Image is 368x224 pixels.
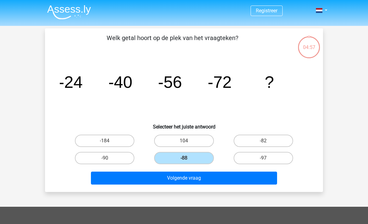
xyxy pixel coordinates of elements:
[55,33,290,52] p: Welk getal hoort op de plek van het vraagteken?
[158,73,182,91] tspan: -56
[297,36,321,51] div: 04:57
[75,152,134,164] label: -90
[154,152,214,164] label: -88
[75,135,134,147] label: -184
[47,5,91,19] img: Assessly
[55,119,313,130] h6: Selecteer het juiste antwoord
[91,172,277,185] button: Volgende vraag
[256,8,277,14] a: Registreer
[59,73,83,91] tspan: -24
[108,73,133,91] tspan: -40
[265,73,274,91] tspan: ?
[154,135,214,147] label: 104
[234,152,293,164] label: -97
[208,73,232,91] tspan: -72
[234,135,293,147] label: -82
